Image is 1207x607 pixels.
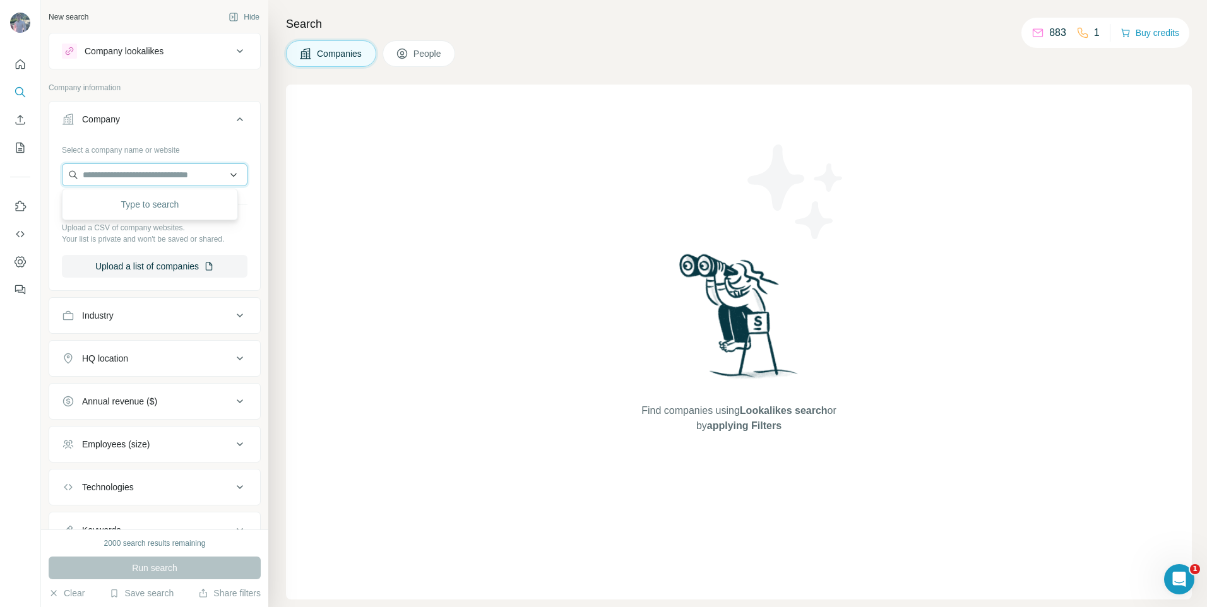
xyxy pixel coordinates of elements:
[82,352,128,365] div: HQ location
[62,255,247,278] button: Upload a list of companies
[49,343,260,374] button: HQ location
[220,8,268,27] button: Hide
[10,250,30,273] button: Dashboard
[49,300,260,331] button: Industry
[62,139,247,156] div: Select a company name or website
[49,515,260,545] button: Keywords
[109,587,174,599] button: Save search
[49,587,85,599] button: Clear
[10,223,30,245] button: Use Surfe API
[317,47,363,60] span: Companies
[1164,564,1194,594] iframe: Intercom live chat
[82,481,134,493] div: Technologies
[49,429,260,459] button: Employees (size)
[10,109,30,131] button: Enrich CSV
[1049,25,1066,40] p: 883
[10,81,30,103] button: Search
[49,386,260,416] button: Annual revenue ($)
[49,11,88,23] div: New search
[739,135,853,249] img: Surfe Illustration - Stars
[10,136,30,159] button: My lists
[10,13,30,33] img: Avatar
[49,82,261,93] p: Company information
[1121,24,1179,42] button: Buy credits
[1190,564,1200,574] span: 1
[82,395,157,408] div: Annual revenue ($)
[82,438,150,451] div: Employees (size)
[49,104,260,139] button: Company
[286,15,1192,33] h4: Search
[65,192,235,217] div: Type to search
[10,195,30,218] button: Use Surfe on LinkedIn
[82,113,120,126] div: Company
[104,538,206,549] div: 2000 search results remaining
[674,250,805,391] img: Surfe Illustration - Woman searching with binoculars
[62,233,247,245] p: Your list is private and won't be saved or shared.
[10,278,30,301] button: Feedback
[198,587,261,599] button: Share filters
[82,524,121,536] div: Keywords
[1094,25,1100,40] p: 1
[707,420,782,431] span: applying Filters
[85,45,164,57] div: Company lookalikes
[49,472,260,502] button: Technologies
[740,405,828,416] span: Lookalikes search
[10,53,30,76] button: Quick start
[62,222,247,233] p: Upload a CSV of company websites.
[49,36,260,66] button: Company lookalikes
[638,403,840,433] span: Find companies using or by
[82,309,114,322] div: Industry
[413,47,443,60] span: People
